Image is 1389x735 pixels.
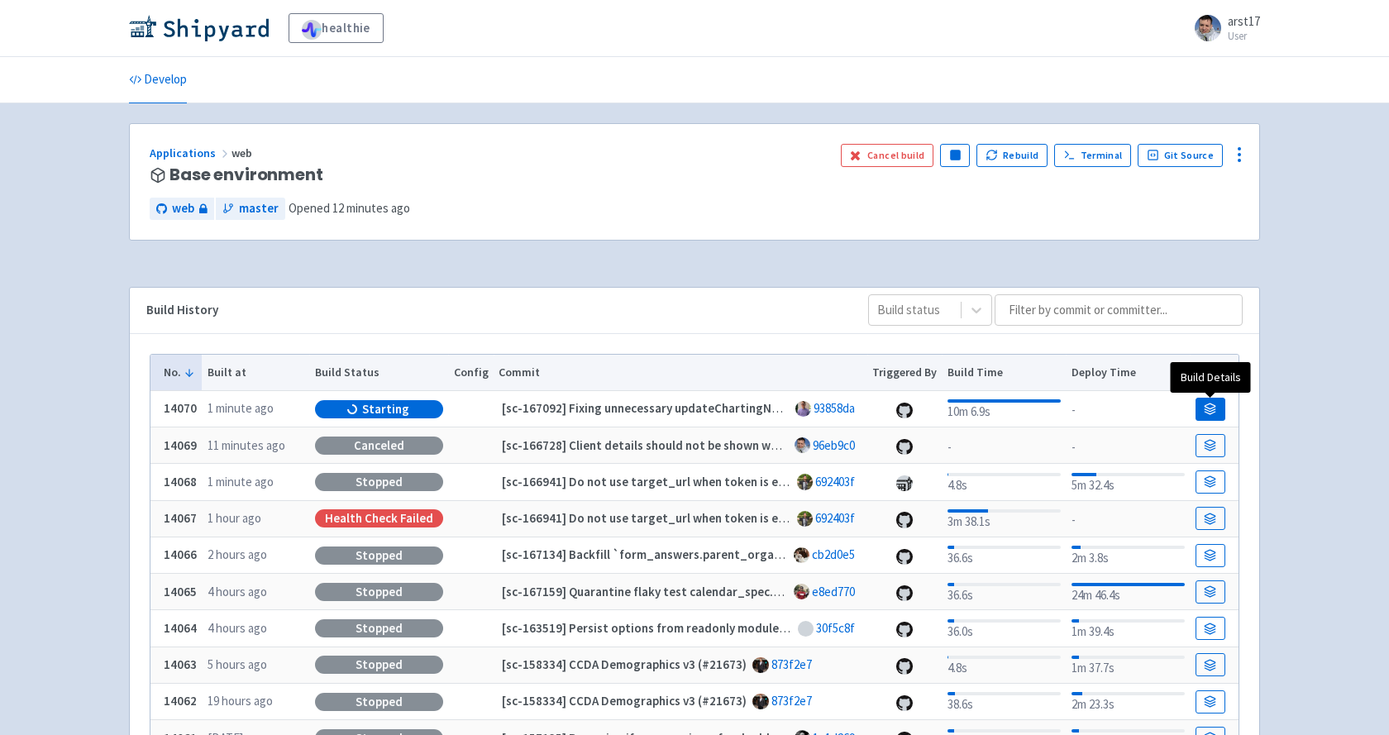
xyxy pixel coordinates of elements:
[172,199,194,218] span: web
[1072,398,1185,420] div: -
[841,144,934,167] button: Cancel build
[164,400,197,416] b: 14070
[1196,398,1225,421] a: Build Details
[239,199,279,218] span: master
[202,355,309,391] th: Built at
[502,584,852,599] strong: [sc-167159] Quarantine flaky test calendar_spec.rb:34 (#22248)
[208,584,267,599] time: 4 hours ago
[1072,508,1185,530] div: -
[1196,617,1225,640] a: Build Details
[1228,31,1260,41] small: User
[502,656,747,672] strong: [sc-158334] CCDA Demographics v3 (#21673)
[947,616,1061,642] div: 36.0s
[995,294,1243,326] input: Filter by commit or committer...
[315,656,443,674] div: Stopped
[332,200,410,216] time: 12 minutes ago
[208,656,267,672] time: 5 hours ago
[164,546,197,562] b: 14066
[1196,470,1225,494] a: Build Details
[1066,355,1190,391] th: Deploy Time
[164,364,197,381] button: No.
[947,542,1061,568] div: 36.6s
[315,583,443,601] div: Stopped
[289,13,384,43] a: healthie
[947,435,1061,457] div: -
[315,619,443,637] div: Stopped
[1196,580,1225,604] a: Build Details
[216,198,285,220] a: master
[867,355,943,391] th: Triggered By
[976,144,1048,167] button: Rebuild
[502,474,864,489] strong: [sc-166941] Do not use target_url when token is expired (#22225)
[502,510,864,526] strong: [sc-166941] Do not use target_url when token is expired (#22225)
[940,144,970,167] button: Pause
[1054,144,1131,167] a: Terminal
[164,584,197,599] b: 14065
[815,474,855,489] a: 692403f
[146,301,842,320] div: Build History
[362,401,409,418] span: Starting
[164,693,197,709] b: 14062
[1072,689,1185,714] div: 2m 23.3s
[208,693,273,709] time: 19 hours ago
[164,437,197,453] b: 14069
[150,198,214,220] a: web
[771,656,812,672] a: 873f2e7
[1072,470,1185,495] div: 5m 32.4s
[1196,507,1225,530] a: Build Details
[1138,144,1223,167] a: Git Source
[315,437,443,455] div: Canceled
[129,15,269,41] img: Shipyard logo
[208,620,267,636] time: 4 hours ago
[208,510,261,526] time: 1 hour ago
[1072,435,1185,457] div: -
[771,693,812,709] a: 873f2e7
[208,400,274,416] time: 1 minute ago
[208,474,274,489] time: 1 minute ago
[289,200,410,216] span: Opened
[1196,544,1225,567] a: Build Details
[816,620,855,636] a: 30f5c8f
[315,473,443,491] div: Stopped
[502,437,1142,453] strong: [sc-166728] Client details should not be shown when sharing pdf with client even if letterhead is...
[942,355,1066,391] th: Build Time
[947,470,1061,495] div: 4.8s
[812,584,855,599] a: e8ed770
[1072,652,1185,678] div: 1m 37.7s
[1072,542,1185,568] div: 2m 3.8s
[947,652,1061,678] div: 4.8s
[1228,13,1260,29] span: arst17
[448,355,494,391] th: Config
[1072,616,1185,642] div: 1m 39.4s
[502,546,938,562] strong: [sc-167134] Backfill `form_answers.parent_organization_id` column (#22244)
[150,146,231,160] a: Applications
[208,437,285,453] time: 11 minutes ago
[947,396,1061,422] div: 10m 6.9s
[502,620,863,636] strong: [sc-163519] Persist options from readonly module types (#22198)
[1072,580,1185,605] div: 24m 46.4s
[1185,15,1260,41] a: arst17 User
[315,693,443,711] div: Stopped
[309,355,448,391] th: Build Status
[947,689,1061,714] div: 38.6s
[812,546,855,562] a: cb2d0e5
[947,580,1061,605] div: 36.6s
[813,437,855,453] a: 96eb9c0
[1196,434,1225,457] a: Build Details
[947,506,1061,532] div: 3m 38.1s
[164,474,197,489] b: 14068
[502,400,870,416] strong: [sc-167092] Fixing unnecessary updateChartingNote calls (#22236)
[164,620,197,636] b: 14064
[494,355,867,391] th: Commit
[315,509,443,527] div: Health check failed
[231,146,255,160] span: web
[815,510,855,526] a: 692403f
[1196,690,1225,714] a: Build Details
[129,57,187,103] a: Develop
[164,510,197,526] b: 14067
[814,400,855,416] a: 93858da
[502,693,747,709] strong: [sc-158334] CCDA Demographics v3 (#21673)
[164,656,197,672] b: 14063
[315,546,443,565] div: Stopped
[208,546,267,562] time: 2 hours ago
